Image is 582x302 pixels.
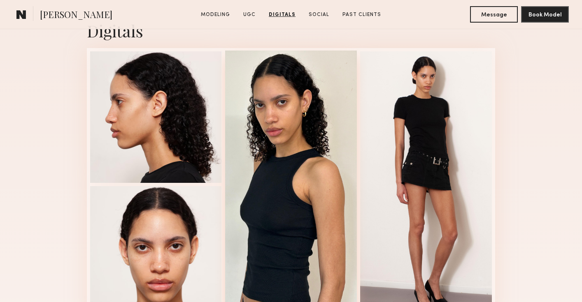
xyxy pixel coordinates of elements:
[521,6,569,23] button: Book Model
[470,6,518,23] button: Message
[339,11,384,18] a: Past Clients
[265,11,299,18] a: Digitals
[305,11,333,18] a: Social
[240,11,259,18] a: UGC
[87,20,495,41] div: Digitals
[521,11,569,18] a: Book Model
[40,8,112,23] span: [PERSON_NAME]
[198,11,233,18] a: Modeling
